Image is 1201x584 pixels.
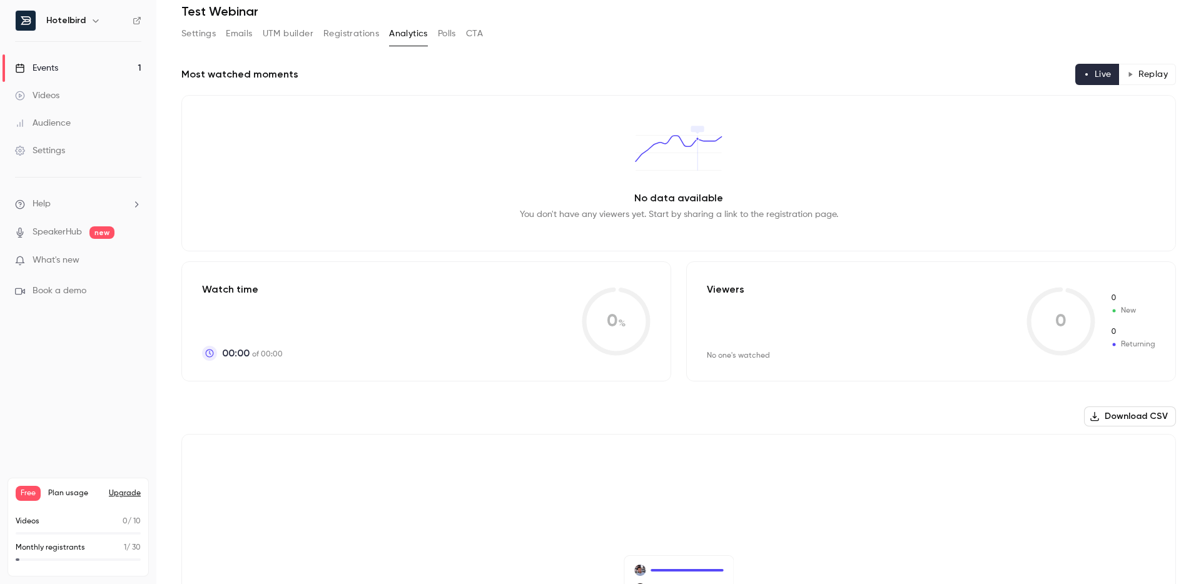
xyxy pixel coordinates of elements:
span: Free [16,486,41,501]
button: Analytics [389,24,428,44]
p: Watch time [202,282,283,297]
p: of 00:00 [222,346,283,361]
p: No data available [634,191,723,206]
span: 0 [123,518,128,525]
button: Replay [1119,64,1176,85]
span: Help [33,198,51,211]
span: Returning [1110,339,1155,350]
button: Upgrade [109,488,141,498]
span: New [1110,305,1155,316]
h1: Test Webinar [181,4,1176,19]
p: Viewers [707,282,744,297]
button: Settings [181,24,216,44]
span: What's new [33,254,79,267]
div: No one's watched [707,351,770,361]
span: Plan usage [48,488,101,498]
p: / 10 [123,516,141,527]
p: Monthly registrants [16,542,85,553]
button: Emails [226,24,252,44]
span: 1 [124,544,126,551]
span: Book a demo [33,284,86,298]
h2: Most watched moments [181,67,298,82]
button: Live [1075,64,1120,85]
a: SpeakerHub [33,226,82,239]
div: Videos [15,89,59,102]
span: Returning [1110,326,1155,338]
span: 00:00 [222,346,250,361]
button: Polls [438,24,456,44]
p: Videos [16,516,39,527]
p: You don't have any viewers yet. Start by sharing a link to the registration page. [520,208,838,221]
button: Download CSV [1084,406,1176,426]
h6: Hotelbird [46,14,86,27]
p: / 30 [124,542,141,553]
iframe: Noticeable Trigger [126,255,141,266]
div: Events [15,62,58,74]
span: new [89,226,114,239]
span: New [1110,293,1155,304]
div: Audience [15,117,71,129]
div: Settings [15,144,65,157]
img: Hotelbird [16,11,36,31]
button: UTM builder [263,24,313,44]
button: Registrations [323,24,379,44]
button: CTA [466,24,483,44]
li: help-dropdown-opener [15,198,141,211]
